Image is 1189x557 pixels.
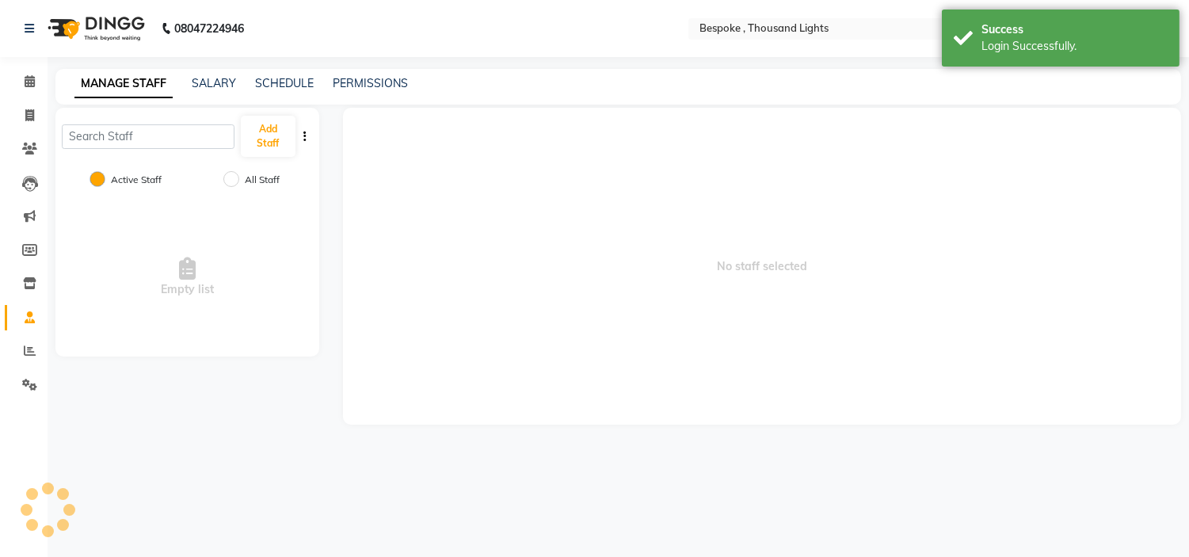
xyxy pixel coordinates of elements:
label: Active Staff [111,173,162,187]
div: Login Successfully. [981,38,1168,55]
label: All Staff [245,173,280,187]
b: 08047224946 [174,6,244,51]
span: No staff selected [343,108,1181,425]
a: SCHEDULE [255,76,314,90]
input: Search Staff [62,124,234,149]
div: Success [981,21,1168,38]
div: Empty list [55,198,319,357]
a: SALARY [192,76,236,90]
button: Add Staff [241,116,295,157]
a: MANAGE STAFF [74,70,173,98]
img: logo [40,6,149,51]
a: PERMISSIONS [333,76,408,90]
